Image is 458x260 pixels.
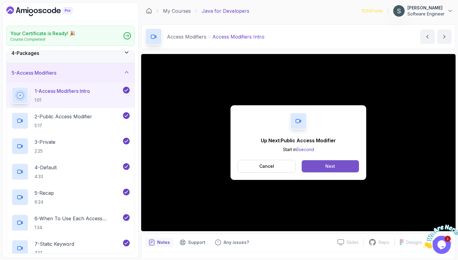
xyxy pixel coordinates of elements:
img: Chat attention grabber [2,2,40,26]
p: Access Modifiers Intro [212,33,264,40]
button: Support button [176,238,209,247]
p: 5 - Recap [35,189,54,197]
p: Repo [379,239,390,245]
button: 4-Packages [7,43,134,63]
iframe: 1 - Access Modifiers Intro [141,54,456,231]
a: Dashboard [6,6,86,16]
p: 6 - When To Use Each Access Modifier [35,215,122,222]
a: My Courses [163,7,191,15]
iframe: chat widget [420,222,458,251]
p: Access Modifiers [167,33,206,40]
button: next content [437,29,452,44]
p: 2:25 [35,148,55,154]
p: 4 - Default [35,164,57,171]
button: 7-Static Keyword7:17 [12,240,130,257]
p: 1 - Access Modifiers Intro [35,87,90,95]
p: 6:24 [35,199,54,205]
p: 1:34 [35,225,122,231]
button: notes button [145,238,174,247]
p: 3 - Private [35,138,55,146]
button: 2-Public Access Modifier5:17 [12,112,130,129]
p: 1034 Points [361,8,383,14]
button: 3-Private2:25 [12,138,130,155]
button: 6-When To Use Each Access Modifier1:34 [12,214,130,231]
button: Next [302,160,359,172]
a: Your Certificate is Ready! 🎉Course Completed! [6,26,135,46]
h3: 5 - Access Modifiers [12,69,56,76]
p: 2 - Public Access Modifier [35,113,92,120]
p: Slides [347,239,359,245]
p: 4:33 [35,174,57,180]
p: Course Completed! [10,37,75,42]
button: 4-Default4:33 [12,163,130,180]
button: user profile image[PERSON_NAME]Software Engineer [393,5,453,17]
h3: 4 - Packages [12,49,39,57]
p: Java for Developers [202,7,249,15]
p: Support [188,239,205,245]
img: user profile image [393,5,405,17]
p: Up Next: Public Access Modifier [261,137,336,144]
button: 5-Access Modifiers [7,63,134,83]
p: 5:17 [35,123,92,129]
p: Cancel [259,163,274,169]
button: Cancel [238,160,296,173]
span: 5 second [297,147,314,152]
p: Software Engineer [407,11,445,17]
button: Feedback button [211,238,253,247]
p: [PERSON_NAME] [407,5,445,11]
a: Dashboard [146,8,152,14]
p: Any issues? [224,239,249,245]
button: previous content [420,29,435,44]
p: Designs [406,239,422,245]
p: Notes [157,239,170,245]
button: 5-Recap6:24 [12,189,130,206]
p: Start in [261,147,336,153]
p: 1:01 [35,97,90,103]
button: 1-Access Modifiers Intro1:01 [12,87,130,104]
div: Next [325,163,335,169]
p: 7:17 [35,250,74,256]
h2: Your Certificate is Ready! 🎉 [10,30,75,37]
p: 7 - Static Keyword [35,240,74,248]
